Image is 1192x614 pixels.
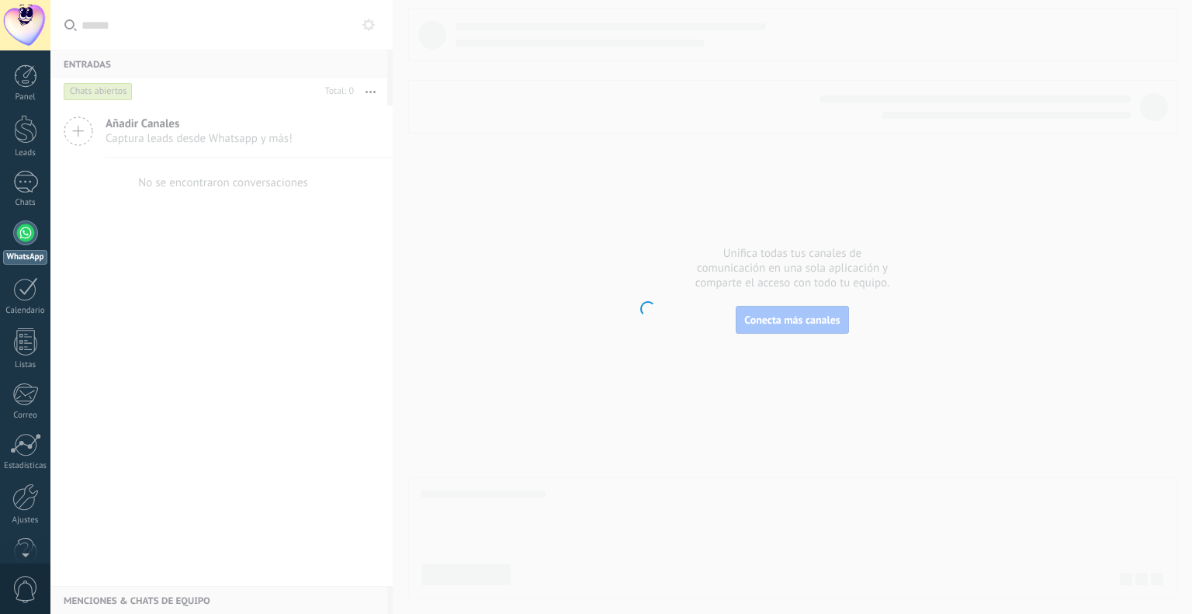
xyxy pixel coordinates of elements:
div: Correo [3,411,48,421]
div: Chats [3,198,48,208]
div: Calendario [3,306,48,316]
div: Panel [3,92,48,102]
div: WhatsApp [3,250,47,265]
div: Estadísticas [3,461,48,471]
div: Listas [3,360,48,370]
div: Ajustes [3,515,48,526]
div: Leads [3,148,48,158]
